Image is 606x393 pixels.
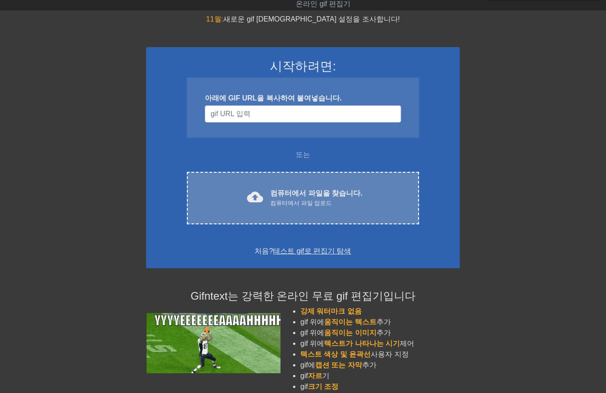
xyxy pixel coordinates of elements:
[158,59,448,74] h3: 시작하려면:
[300,360,460,371] li: gif에 추가
[308,383,338,390] span: 크기 조정
[300,350,371,358] span: 텍스트 색상 및 윤곽선
[308,372,322,380] span: 자르
[300,349,460,360] li: 사용자 지정
[270,199,362,208] div: 컴퓨터에서 파일 업로드
[205,105,401,122] input: 사용자 이름
[273,247,351,255] a: 테스트 gif로 편집기 탐색
[300,338,460,349] li: gif 위에 제어
[300,307,362,315] span: 강제 워터마크 없음
[300,317,460,327] li: gif 위에 추가
[158,246,448,257] div: 처음?
[270,189,362,197] font: 컴퓨터에서 파일을 찾습니다.
[300,371,460,381] li: gif 기
[146,14,460,25] div: 새로운 gif [DEMOGRAPHIC_DATA] 설정을 조사합니다!
[247,189,263,205] span: cloud_upload
[315,361,362,369] span: 캡션 또는 자막
[325,318,377,326] span: 움직이는 텍스트
[300,327,460,338] li: gif 위에 추가
[325,340,400,347] span: 텍스트가 나타나는 시기
[169,149,437,160] div: 또는
[205,93,401,104] div: 아래에 GIF URL을 복사하여 붙여넣습니다.
[325,329,377,336] span: 움직이는 이미지
[146,313,281,373] img: football_small.gif
[300,381,460,392] li: gif
[146,290,460,303] h4: Gifntext는 강력한 온라인 무료 gif 편집기입니다
[206,15,223,23] span: 11월:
